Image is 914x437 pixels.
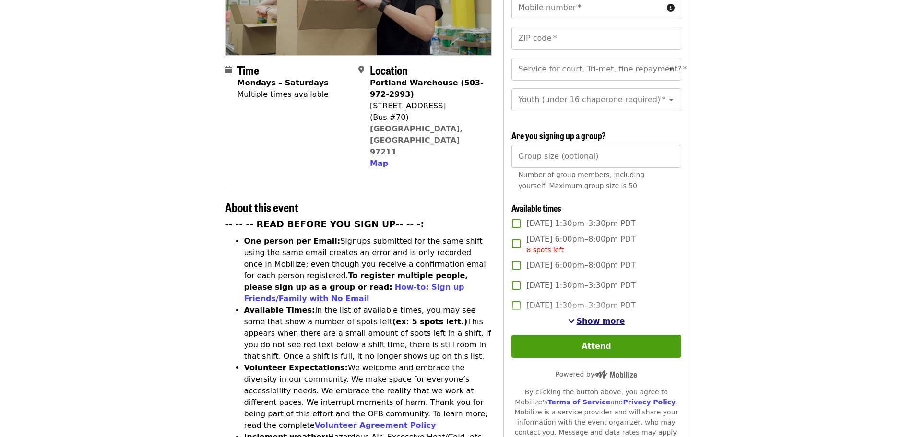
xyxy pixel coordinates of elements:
div: [STREET_ADDRESS] [370,100,484,112]
a: How-to: Sign up Friends/Family with No Email [244,283,464,303]
strong: To register multiple people, please sign up as a group or read: [244,271,468,292]
strong: -- -- -- READ BEFORE YOU SIGN UP-- -- -: [225,219,425,229]
strong: Mondays – Saturdays [237,78,329,87]
span: 8 spots left [526,246,564,254]
input: ZIP code [511,27,681,50]
strong: Available Times: [244,306,315,315]
span: Time [237,61,259,78]
span: [DATE] 1:30pm–3:30pm PDT [526,280,635,291]
i: circle-info icon [667,3,675,12]
button: Open [665,62,678,76]
button: Map [370,158,388,169]
span: Are you signing up a group? [511,129,606,142]
strong: One person per Email: [244,236,341,246]
span: [DATE] 1:30pm–3:30pm PDT [526,218,635,229]
span: Available times [511,201,561,214]
span: [DATE] 1:30pm–3:30pm PDT [526,300,635,311]
li: Signups submitted for the same shift using the same email creates an error and is only recorded o... [244,236,492,305]
li: We welcome and embrace the diversity in our community. We make space for everyone’s accessibility... [244,362,492,431]
button: See more timeslots [568,316,625,327]
li: In the list of available times, you may see some that show a number of spots left This appears wh... [244,305,492,362]
div: Multiple times available [237,89,329,100]
span: Show more [577,317,625,326]
span: Map [370,159,388,168]
i: calendar icon [225,65,232,74]
button: Attend [511,335,681,358]
button: Open [665,93,678,106]
span: [DATE] 6:00pm–8:00pm PDT [526,260,635,271]
img: Powered by Mobilize [594,370,637,379]
strong: (ex: 5 spots left.) [392,317,467,326]
strong: Volunteer Expectations: [244,363,348,372]
a: Volunteer Agreement Policy [315,421,436,430]
span: Powered by [556,370,637,378]
a: Terms of Service [547,398,610,406]
span: Number of group members, including yourself. Maximum group size is 50 [518,171,644,189]
span: About this event [225,199,298,215]
span: Location [370,61,408,78]
input: [object Object] [511,145,681,168]
a: [GEOGRAPHIC_DATA], [GEOGRAPHIC_DATA] 97211 [370,124,463,156]
span: [DATE] 6:00pm–8:00pm PDT [526,234,635,255]
strong: Portland Warehouse (503-972-2993) [370,78,484,99]
i: map-marker-alt icon [358,65,364,74]
a: Privacy Policy [623,398,676,406]
div: (Bus #70) [370,112,484,123]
